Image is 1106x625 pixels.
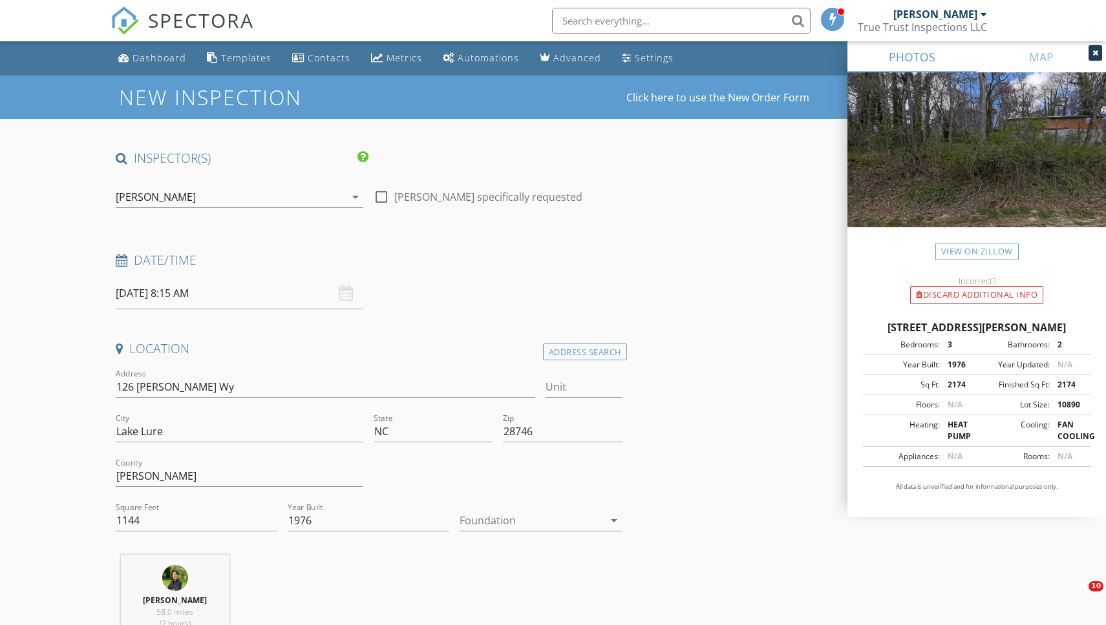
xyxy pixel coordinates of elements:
div: 1976 [940,359,977,371]
div: Discard Additional info [910,286,1043,304]
div: Year Updated: [977,359,1050,371]
span: N/A [1058,359,1072,370]
a: Automations (Basic) [438,46,524,70]
a: SPECTORA [111,17,254,45]
div: Sq Ft: [867,379,940,391]
input: Search everything... [552,8,811,34]
div: Cooling: [977,419,1050,442]
div: [PERSON_NAME] [116,191,196,203]
div: Floors: [867,399,940,411]
input: Select date [116,278,363,309]
a: MAP [977,41,1106,72]
div: HEAT PUMP [940,419,977,442]
p: All data is unverified and for informational purposes only. [863,482,1090,491]
a: Advanced [535,46,606,70]
span: N/A [1058,451,1072,462]
div: Dashboard [133,52,186,64]
div: Metrics [387,52,422,64]
span: N/A [948,399,962,410]
div: 10890 [1050,399,1087,411]
a: Click here to use the New Order Form [626,92,809,103]
div: Settings [635,52,674,64]
a: View on Zillow [935,243,1019,260]
a: Settings [617,46,679,70]
div: [PERSON_NAME] [893,8,977,21]
h4: INSPECTOR(S) [116,150,368,167]
div: FAN COOLING [1050,419,1087,442]
a: PHOTOS [847,41,977,72]
h1: New Inspection [119,86,405,108]
div: Incorrect? [847,276,1106,286]
div: Appliances: [867,451,940,462]
div: Advanced [553,52,601,64]
div: 2174 [940,379,977,391]
a: Metrics [366,46,427,70]
a: Contacts [287,46,356,70]
div: Finished Sq Ft: [977,379,1050,391]
h4: Date/Time [116,252,621,269]
div: Templates [221,52,271,64]
i: arrow_drop_down [348,189,363,205]
div: Contacts [308,52,350,64]
a: Templates [202,46,277,70]
span: SPECTORA [148,6,254,34]
div: True Trust Inspections LLC [858,21,987,34]
i: arrow_drop_down [606,513,622,528]
div: Heating: [867,419,940,442]
strong: [PERSON_NAME] [143,595,207,606]
div: Automations [458,52,519,64]
div: Address Search [543,343,627,361]
img: streetview [847,72,1106,258]
div: 2174 [1050,379,1087,391]
span: 10 [1089,581,1103,591]
span: N/A [948,451,962,462]
a: Dashboard [113,46,191,70]
label: [PERSON_NAME] specifically requested [394,190,582,203]
div: Bathrooms: [977,339,1050,351]
div: Lot Size: [977,399,1050,411]
h4: Location [116,340,621,357]
span: 58.0 miles [156,606,193,617]
div: Bedrooms: [867,339,940,351]
div: Rooms: [977,451,1050,462]
div: 2 [1050,339,1087,351]
img: The Best Home Inspection Software - Spectora [111,6,139,35]
div: Year Built: [867,359,940,371]
div: [STREET_ADDRESS][PERSON_NAME] [863,320,1090,335]
img: screen_shot_20230706_at_1.41.05_pm.png [162,565,188,591]
div: 3 [940,339,977,351]
iframe: Intercom live chat [1062,581,1093,612]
